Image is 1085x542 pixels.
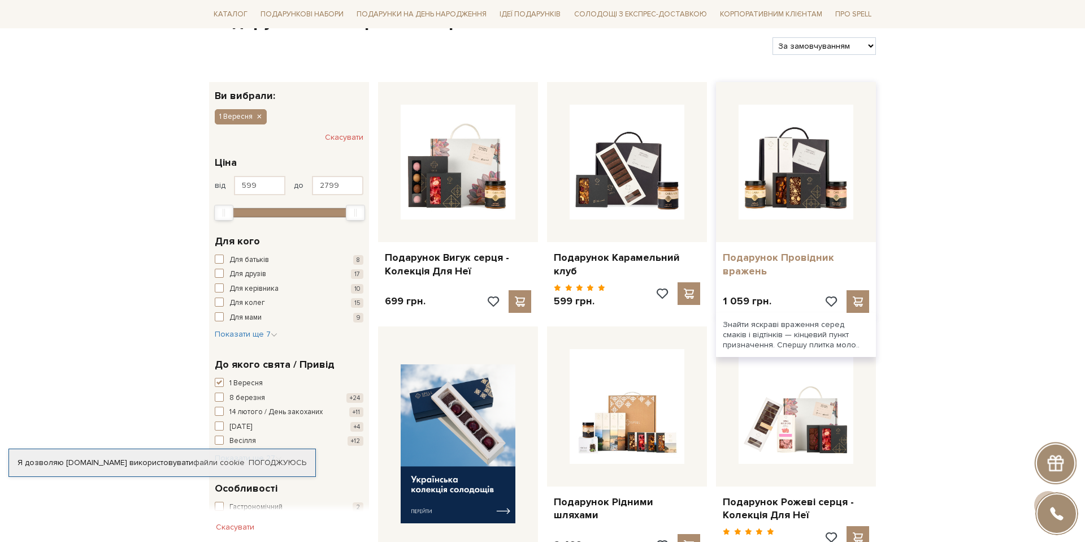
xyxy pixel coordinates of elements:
span: 17 [351,269,363,279]
img: banner [401,364,515,523]
div: Знайти яскраві враження серед смаків і відтінків — кінцевий пункт призначення. Спершу плитка моло.. [716,313,876,358]
span: Для мами [229,312,262,324]
button: Для колег 15 [215,298,363,309]
div: Я дозволяю [DOMAIN_NAME] використовувати [9,458,315,468]
span: Ідеї подарунків [495,6,565,23]
span: до [294,180,303,191]
span: Для керівника [229,283,279,295]
button: 1 Вересня [215,109,267,124]
span: 1 Вересня [229,378,263,389]
span: 1 Вересня [219,111,253,122]
span: Особливості [215,481,277,496]
span: 15 [351,298,363,308]
span: Гастрономічний [229,502,283,513]
span: 2 [353,502,363,512]
button: 1 Вересня [215,378,363,389]
span: +4 [350,422,363,432]
a: файли cookie [193,458,245,467]
button: Гастрономічний 2 [215,502,363,513]
span: Для кого [215,234,260,249]
span: +12 [348,436,363,446]
span: +24 [346,393,363,403]
button: Для друзів 17 [215,269,363,280]
a: Корпоративним клієнтам [715,5,827,24]
p: 599 грн. [554,295,605,308]
span: від [215,180,225,191]
p: 1 059 грн. [723,295,771,308]
button: Для мами 9 [215,312,363,324]
a: Погоджуюсь [249,458,306,468]
a: Подарунок Провідник вражень [723,251,869,278]
button: Весілля +12 [215,436,363,447]
a: Подарунок Рідними шляхами [554,496,700,522]
span: [DATE] [229,421,252,433]
span: 8 березня [229,393,265,404]
span: 10 [351,284,363,294]
button: 14 лютого / День закоханих +11 [215,407,363,418]
button: Для керівника 10 [215,283,363,295]
button: Для батьків 8 [215,255,363,266]
span: Ціна [215,155,237,170]
a: Подарунок Вигук серця - Колекція Для Неї [385,251,531,278]
a: Солодощі з експрес-доставкою [570,5,711,24]
div: Max [346,205,365,221]
span: Каталог [209,6,252,23]
input: Ціна [312,176,363,195]
button: [DATE] +4 [215,421,363,433]
span: Для друзів [229,269,266,280]
a: Подарунок Карамельний клуб [554,251,700,278]
button: Показати ще 7 [215,329,277,340]
span: 8 [353,255,363,265]
div: Min [214,205,233,221]
button: Скасувати [209,518,261,536]
div: Ви вибрали: [209,82,369,101]
button: Скасувати [325,128,363,147]
button: 8 березня +24 [215,393,363,404]
span: Для батьків [229,255,269,266]
span: Весілля [229,436,256,447]
span: Показати ще 7 [215,329,277,339]
input: Ціна [234,176,285,195]
span: Про Spell [831,6,876,23]
a: Подарунок Рожеві серця - Колекція Для Неї [723,496,869,522]
span: +11 [349,407,363,417]
span: Подарунки на День народження [352,6,491,23]
span: 14 лютого / День закоханих [229,407,323,418]
span: Для колег [229,298,265,309]
span: 9 [353,313,363,322]
p: 699 грн. [385,295,426,308]
span: До якого свята / Привід [215,357,335,372]
span: Подарункові набори [256,6,348,23]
